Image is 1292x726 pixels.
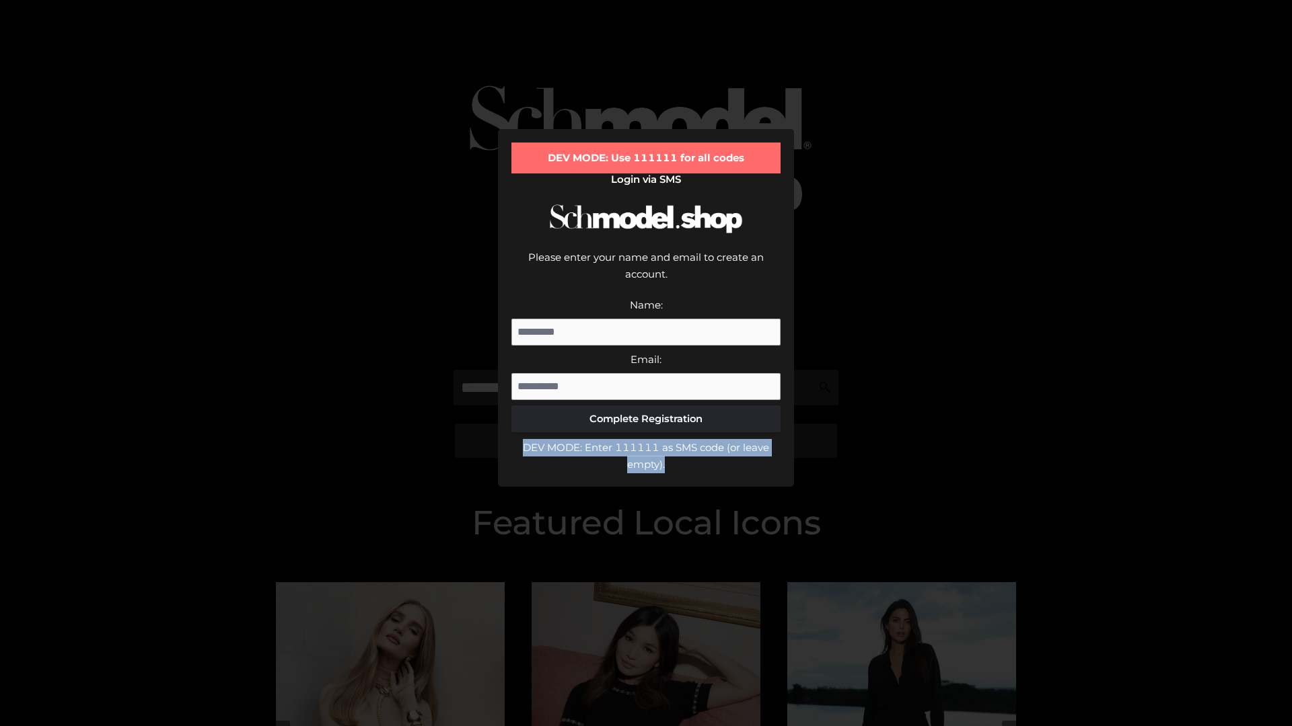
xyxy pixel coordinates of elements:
label: Name: [630,298,663,311]
label: Email: [631,353,661,366]
button: Complete Registration [511,405,781,432]
div: DEV MODE: Enter 111111 as SMS code (or leave empty). [511,439,781,473]
div: DEV MODE: Use 111111 for all codes [511,143,781,173]
h2: Login via SMS [511,173,781,186]
img: Schmodel Logo [545,192,747,245]
div: Please enter your name and email to create an account. [511,249,781,296]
